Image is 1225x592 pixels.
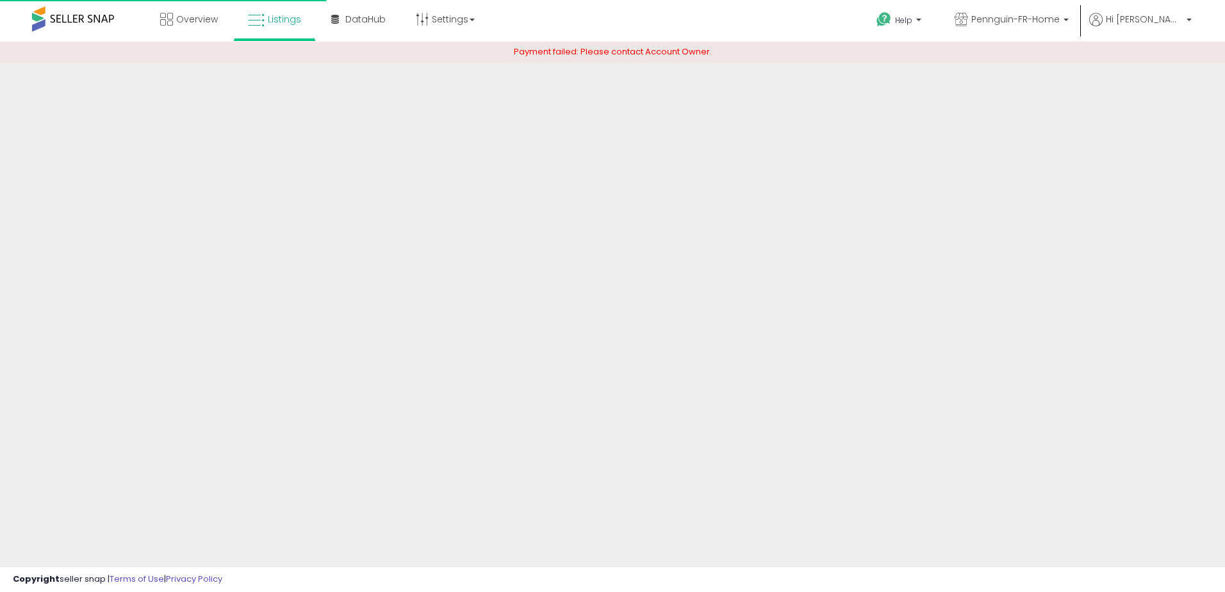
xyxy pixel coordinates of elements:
[345,13,386,26] span: DataHub
[895,15,912,26] span: Help
[866,2,934,42] a: Help
[176,13,218,26] span: Overview
[13,573,60,585] strong: Copyright
[1106,13,1183,26] span: Hi [PERSON_NAME]
[1089,13,1192,42] a: Hi [PERSON_NAME]
[166,573,222,585] a: Privacy Policy
[268,13,301,26] span: Listings
[514,45,712,58] span: Payment failed: Please contact Account Owner.
[110,573,164,585] a: Terms of Use
[876,12,892,28] i: Get Help
[971,13,1060,26] span: Pennguin-FR-Home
